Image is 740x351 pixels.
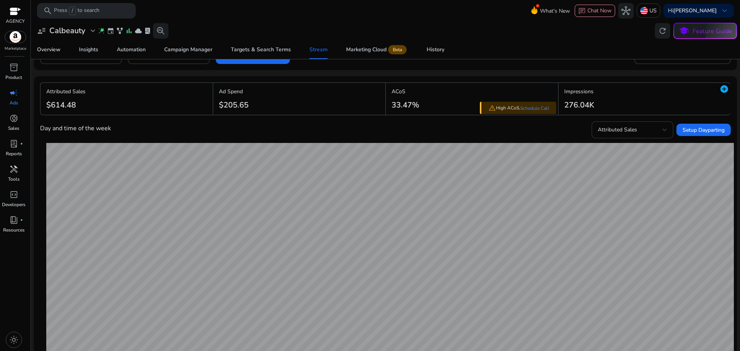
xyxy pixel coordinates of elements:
[107,27,114,35] span: event
[20,142,23,145] span: fiber_manual_record
[720,84,729,94] mat-icon: add_circle
[488,104,496,112] span: warning
[219,87,249,96] p: Ad Spend
[392,101,419,110] h3: 33.47%
[668,8,717,13] p: Hi
[8,125,19,132] p: Sales
[6,18,25,25] p: AGENCY
[98,27,105,35] span: wand_stars
[5,74,22,81] p: Product
[618,3,634,18] button: hub
[9,335,18,344] span: light_mode
[79,47,98,52] div: Insights
[37,26,46,35] span: user_attributes
[578,7,586,15] span: chat
[427,47,444,52] div: History
[5,31,26,43] img: amazon.svg
[6,150,22,157] p: Reports
[54,7,99,15] p: Press to search
[9,88,18,97] span: campaign
[46,101,86,110] h3: $614.48
[5,46,26,52] p: Marketplace
[678,25,690,37] span: school
[658,26,667,35] span: refresh
[346,47,408,53] div: Marketing Cloud
[20,218,23,222] span: fiber_manual_record
[388,45,407,54] span: Beta
[49,26,85,35] h3: Calbeauty
[564,87,594,96] p: Impressions
[125,27,133,35] span: bar_chart
[520,105,549,111] a: Schedule Call
[40,125,111,132] h4: Day and time of the week
[117,47,146,52] div: Automation
[69,7,76,15] span: /
[219,101,249,110] h3: $205.65
[621,6,631,15] span: hub
[156,26,165,35] span: search_insights
[720,6,729,15] span: keyboard_arrow_down
[144,27,151,35] span: lab_profile
[10,99,18,106] p: Ads
[564,101,594,110] h3: 276.04K
[683,126,725,134] span: Setup Dayparting
[309,47,328,52] div: Stream
[9,114,18,123] span: donut_small
[655,23,670,39] button: refresh
[116,27,124,35] span: family_history
[8,176,20,183] p: Tools
[9,139,18,148] span: lab_profile
[676,124,731,136] button: Setup Dayparting
[575,5,615,17] button: chatChat Now
[540,4,570,18] span: What's New
[392,87,419,96] p: ACoS
[46,87,86,96] p: Attributed Sales
[673,23,737,39] button: schoolFeature Guide
[673,7,717,14] b: [PERSON_NAME]
[43,6,52,15] span: search
[693,27,732,36] p: Feature Guide
[9,165,18,174] span: handyman
[88,26,98,35] span: expand_more
[649,4,657,17] p: US
[153,23,168,39] button: search_insights
[9,190,18,199] span: code_blocks
[640,7,648,15] img: us.svg
[9,215,18,225] span: book_4
[9,63,18,72] span: inventory_2
[216,47,290,64] button: Apply
[164,47,212,52] div: Campaign Manager
[587,7,612,14] span: Chat Now
[231,47,291,52] div: Targets & Search Terms
[3,227,25,233] p: Resources
[2,201,25,208] p: Developers
[135,27,142,35] span: cloud
[37,47,61,52] div: Overview
[598,126,637,133] span: Attributed Sales
[480,102,556,114] div: High ACoS.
